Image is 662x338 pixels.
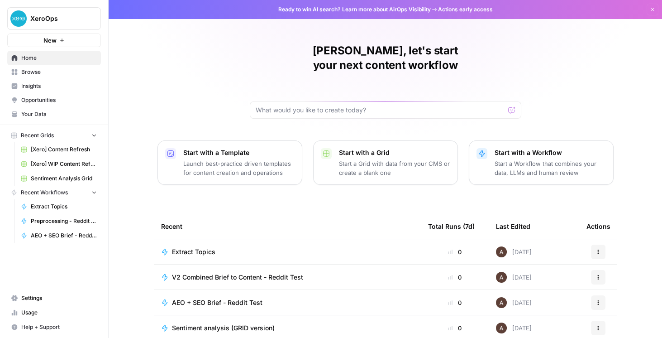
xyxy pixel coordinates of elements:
[278,5,431,14] span: Ready to win AI search? about AirOps Visibility
[21,54,97,62] span: Home
[7,51,101,65] a: Home
[21,294,97,302] span: Settings
[17,199,101,214] a: Extract Topics
[161,214,414,239] div: Recent
[172,298,262,307] span: AEO + SEO Brief - Reddit Test
[496,272,507,283] img: wtbmvrjo3qvncyiyitl6zoukl9gz
[172,324,275,333] span: Sentiment analysis (GRID version)
[172,247,215,256] span: Extract Topics
[31,203,97,211] span: Extract Topics
[21,82,97,90] span: Insights
[30,14,85,23] span: XeroOps
[428,247,481,256] div: 0
[495,148,606,157] p: Start with a Workflow
[10,10,27,27] img: XeroOps Logo
[339,159,450,177] p: Start a Grid with data from your CMS or create a blank one
[428,324,481,333] div: 0
[495,159,606,177] p: Start a Workflow that combines your data, LLMs and human review
[183,159,295,177] p: Launch best-practice driven templates for content creation and operations
[496,323,532,333] div: [DATE]
[21,96,97,104] span: Opportunities
[21,188,68,197] span: Recent Workflows
[7,107,101,121] a: Your Data
[161,298,414,307] a: AEO + SEO Brief - Reddit Test
[17,214,101,228] a: Preprocessing - Reddit Test
[7,305,101,320] a: Usage
[17,157,101,171] a: [Xero] WIP Content Refresh
[31,160,97,168] span: [Xero] WIP Content Refresh
[17,228,101,243] a: AEO + SEO Brief - Reddit Test
[161,273,414,282] a: V2 Combined Brief to Content - Reddit Test
[7,93,101,107] a: Opportunities
[7,186,101,199] button: Recent Workflows
[21,323,97,331] span: Help + Support
[7,65,101,79] a: Browse
[496,214,530,239] div: Last Edited
[342,6,372,13] a: Learn more
[21,131,54,140] span: Recent Grids
[21,110,97,118] span: Your Data
[250,43,521,72] h1: [PERSON_NAME], let's start your next content workflow
[161,324,414,333] a: Sentiment analysis (GRID version)
[161,247,414,256] a: Extract Topics
[339,148,450,157] p: Start with a Grid
[428,298,481,307] div: 0
[496,246,532,257] div: [DATE]
[7,7,101,30] button: Workspace: XeroOps
[313,140,458,185] button: Start with a GridStart a Grid with data from your CMS or create a blank one
[496,272,532,283] div: [DATE]
[496,297,507,308] img: wtbmvrjo3qvncyiyitl6zoukl9gz
[7,79,101,93] a: Insights
[17,171,101,186] a: Sentiment Analysis Grid
[496,246,507,257] img: wtbmvrjo3qvncyiyitl6zoukl9gz
[17,142,101,157] a: [Xero] Content Refresh
[183,148,295,157] p: Start with a Template
[7,291,101,305] a: Settings
[21,68,97,76] span: Browse
[496,297,532,308] div: [DATE]
[172,273,303,282] span: V2 Combined Brief to Content - Reddit Test
[586,214,610,239] div: Actions
[31,174,97,183] span: Sentiment Analysis Grid
[7,320,101,334] button: Help + Support
[31,232,97,240] span: AEO + SEO Brief - Reddit Test
[21,309,97,317] span: Usage
[31,145,97,154] span: [Xero] Content Refresh
[31,217,97,225] span: Preprocessing - Reddit Test
[157,140,302,185] button: Start with a TemplateLaunch best-practice driven templates for content creation and operations
[7,34,101,47] button: New
[438,5,493,14] span: Actions early access
[7,129,101,142] button: Recent Grids
[256,106,505,115] input: What would you like to create today?
[428,273,481,282] div: 0
[469,140,614,185] button: Start with a WorkflowStart a Workflow that combines your data, LLMs and human review
[496,323,507,333] img: wtbmvrjo3qvncyiyitl6zoukl9gz
[43,36,57,45] span: New
[428,214,475,239] div: Total Runs (7d)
